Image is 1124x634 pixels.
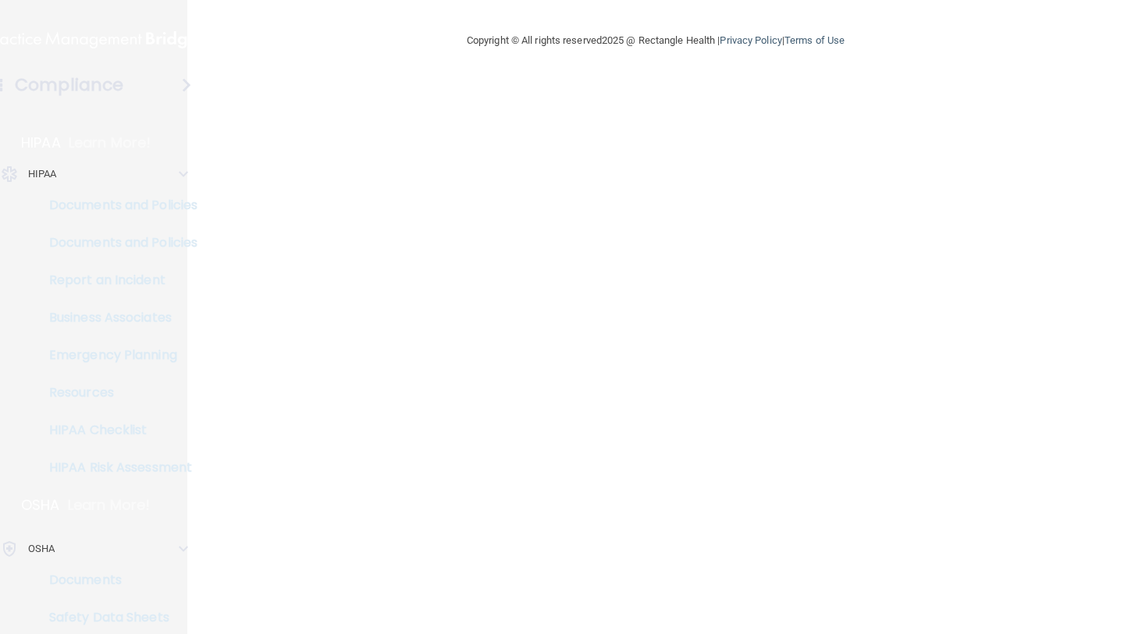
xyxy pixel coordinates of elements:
p: HIPAA Checklist [10,422,223,438]
p: Learn More! [69,134,151,152]
h4: Compliance [15,74,123,96]
p: Report an Incident [10,272,223,288]
a: Terms of Use [784,34,845,46]
p: HIPAA [21,134,61,152]
p: Documents and Policies [10,235,223,251]
p: Resources [10,385,223,401]
p: Learn More! [68,496,151,515]
p: Documents and Policies [10,198,223,213]
p: Business Associates [10,310,223,326]
p: HIPAA [28,165,57,183]
p: Emergency Planning [10,347,223,363]
a: Privacy Policy [720,34,781,46]
div: Copyright © All rights reserved 2025 @ Rectangle Health | | [371,16,941,66]
p: Safety Data Sheets [10,610,223,625]
p: Documents [10,572,223,588]
p: OSHA [21,496,60,515]
p: HIPAA Risk Assessment [10,460,223,475]
p: OSHA [28,540,55,558]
